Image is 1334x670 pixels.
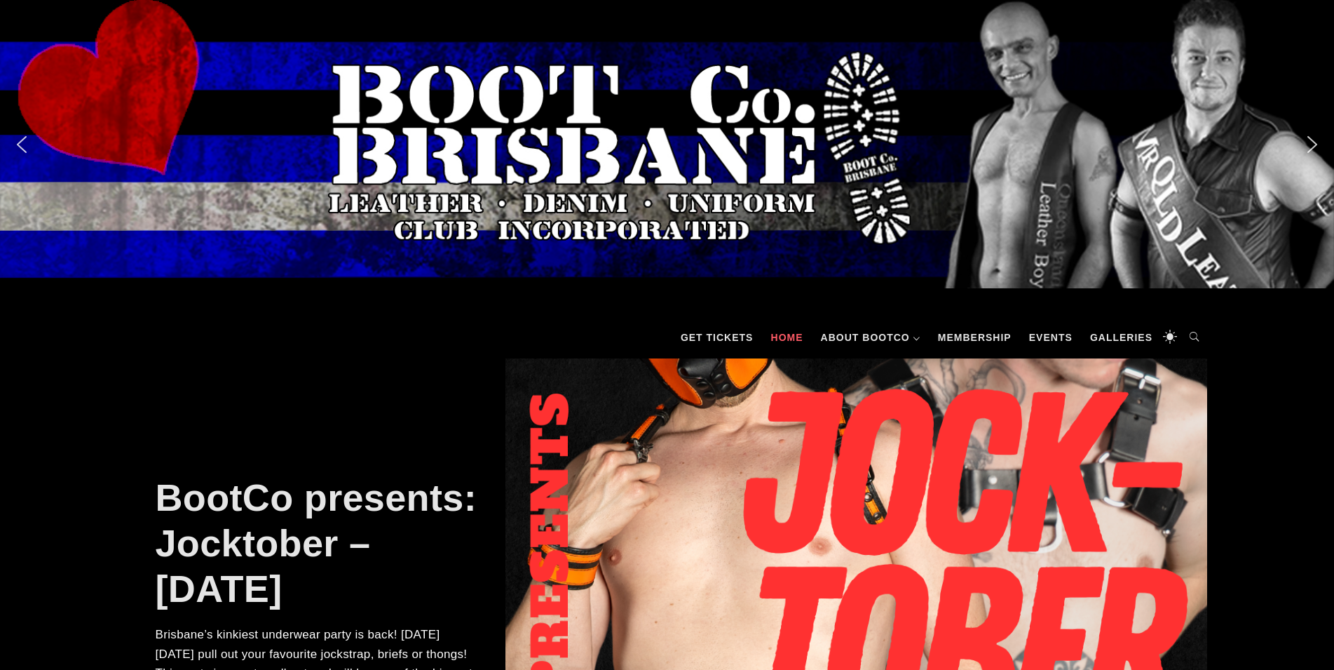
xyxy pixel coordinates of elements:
[674,316,761,359] a: GET TICKETS
[1301,133,1323,156] img: next arrow
[11,133,33,156] img: previous arrow
[1022,316,1080,359] a: Events
[814,316,927,359] a: About BootCo
[1083,316,1159,359] a: Galleries
[931,316,1019,359] a: Membership
[156,476,477,610] a: BootCo presents: Jocktober – [DATE]
[764,316,810,359] a: Home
